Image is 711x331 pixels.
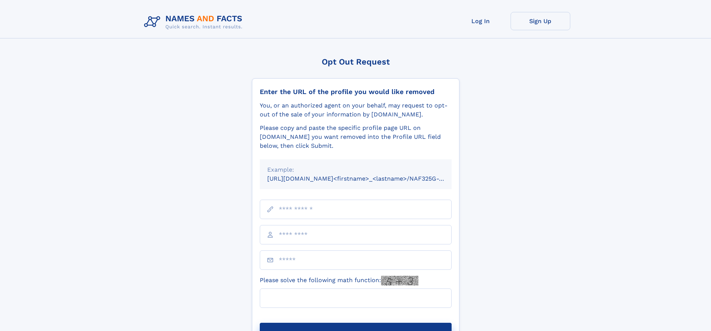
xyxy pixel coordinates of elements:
[267,165,444,174] div: Example:
[260,276,418,285] label: Please solve the following math function:
[260,124,452,150] div: Please copy and paste the specific profile page URL on [DOMAIN_NAME] you want removed into the Pr...
[252,57,459,66] div: Opt Out Request
[141,12,249,32] img: Logo Names and Facts
[451,12,511,30] a: Log In
[267,175,466,182] small: [URL][DOMAIN_NAME]<firstname>_<lastname>/NAF325G-xxxxxxxx
[260,101,452,119] div: You, or an authorized agent on your behalf, may request to opt-out of the sale of your informatio...
[260,88,452,96] div: Enter the URL of the profile you would like removed
[511,12,570,30] a: Sign Up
